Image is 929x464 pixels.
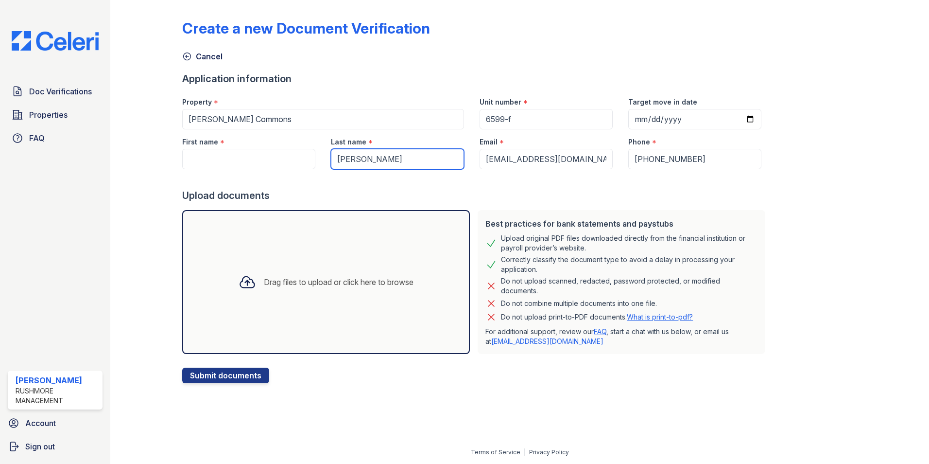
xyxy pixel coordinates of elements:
div: Upload original PDF files downloaded directly from the financial institution or payroll provider’... [501,233,757,253]
label: Last name [331,137,366,147]
label: First name [182,137,218,147]
a: Account [4,413,106,433]
div: Do not combine multiple documents into one file. [501,298,657,309]
a: Sign out [4,437,106,456]
div: | [524,448,526,456]
div: Rushmore Management [16,386,99,406]
p: For additional support, review our , start a chat with us below, or email us at [485,327,757,346]
a: Terms of Service [471,448,520,456]
a: FAQ [8,128,103,148]
p: Do not upload print-to-PDF documents. [501,312,693,322]
div: Correctly classify the document type to avoid a delay in processing your application. [501,255,757,274]
a: What is print-to-pdf? [627,313,693,321]
label: Unit number [480,97,521,107]
label: Email [480,137,498,147]
div: Best practices for bank statements and paystubs [485,218,757,230]
img: CE_Logo_Blue-a8612792a0a2168367f1c8372b55b34899dd931a85d93a1a3d3e32e68fde9ad4.png [4,31,106,51]
span: Account [25,417,56,429]
a: Properties [8,105,103,125]
button: Submit documents [182,368,269,383]
span: Doc Verifications [29,86,92,97]
label: Property [182,97,212,107]
div: Do not upload scanned, redacted, password protected, or modified documents. [501,276,757,296]
div: [PERSON_NAME] [16,375,99,386]
a: [EMAIL_ADDRESS][DOMAIN_NAME] [491,337,603,345]
span: Properties [29,109,68,121]
span: FAQ [29,132,45,144]
a: Privacy Policy [529,448,569,456]
a: Doc Verifications [8,82,103,101]
label: Phone [628,137,650,147]
a: Cancel [182,51,223,62]
div: Create a new Document Verification [182,19,430,37]
div: Drag files to upload or click here to browse [264,276,413,288]
span: Sign out [25,441,55,452]
a: FAQ [594,327,606,336]
div: Upload documents [182,189,769,202]
label: Target move in date [628,97,697,107]
div: Application information [182,72,769,86]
